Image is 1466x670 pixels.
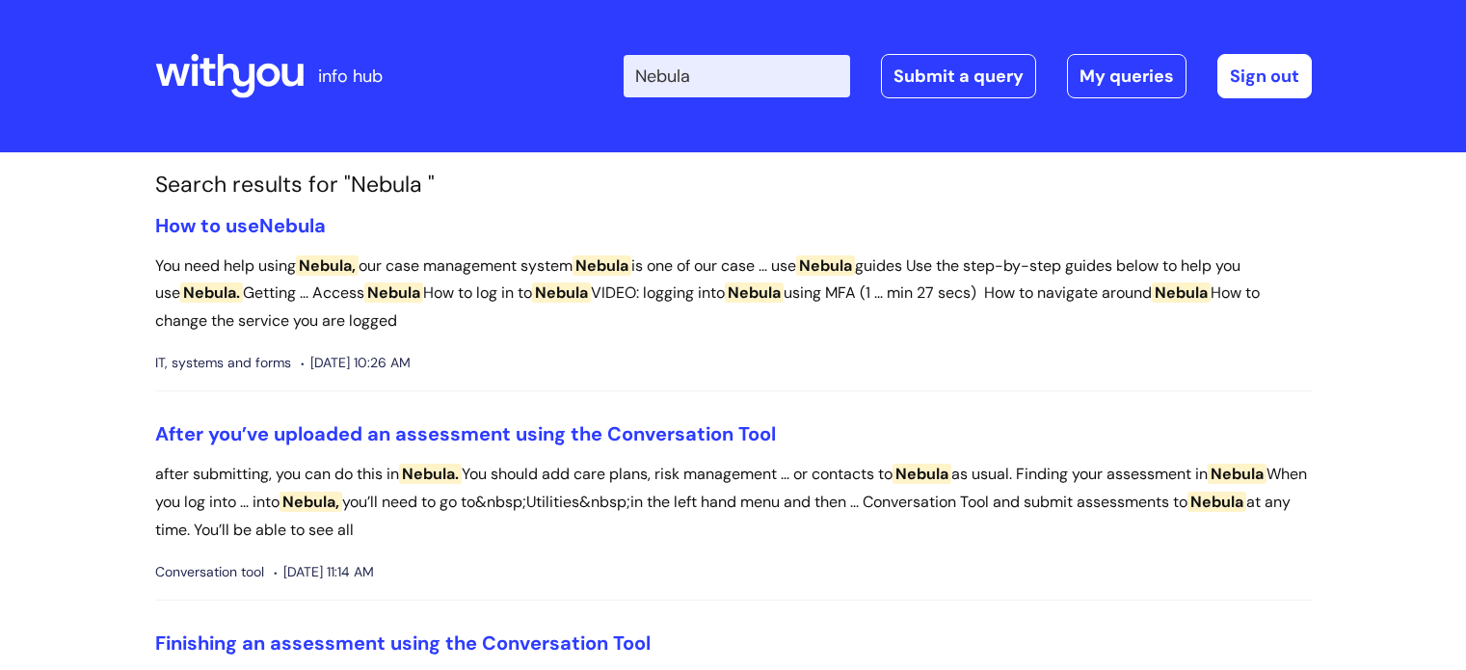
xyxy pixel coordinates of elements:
[796,255,855,276] span: Nebula
[155,630,651,656] a: Finishing an assessment using the Conversation Tool
[399,464,462,484] span: Nebula.
[155,461,1312,544] p: after submitting, you can do this in You should add care plans, risk management ... or contacts t...
[180,282,243,303] span: Nebula.
[532,282,591,303] span: Nebula
[624,55,850,97] input: Search
[1208,464,1266,484] span: Nebula
[155,213,326,238] a: How to useNebula
[274,560,374,584] span: [DATE] 11:14 AM
[155,560,264,584] span: Conversation tool
[155,351,291,375] span: IT, systems and forms
[1187,492,1246,512] span: Nebula
[1152,282,1211,303] span: Nebula
[280,492,342,512] span: Nebula,
[725,282,784,303] span: Nebula
[155,253,1312,335] p: You need help using our case management system is one of our case ... use guides Use the step-by-...
[1217,54,1312,98] a: Sign out
[881,54,1036,98] a: Submit a query
[155,172,1312,199] h1: Search results for "Nebula "
[318,61,383,92] p: info hub
[296,255,359,276] span: Nebula,
[1067,54,1186,98] a: My queries
[155,421,776,446] a: After you’ve uploaded an assessment using the Conversation Tool
[259,213,326,238] span: Nebula
[301,351,411,375] span: [DATE] 10:26 AM
[624,54,1312,98] div: | -
[364,282,423,303] span: Nebula
[573,255,631,276] span: Nebula
[893,464,951,484] span: Nebula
